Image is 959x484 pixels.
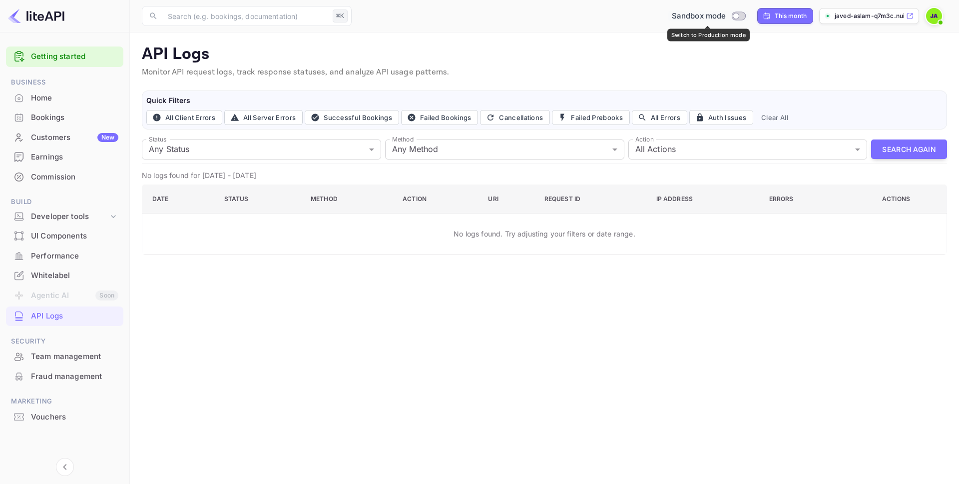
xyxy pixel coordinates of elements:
a: Whitelabel [6,266,123,284]
span: Build [6,196,123,207]
div: Bookings [6,108,123,127]
button: Auth Issues [689,110,753,125]
th: Date [142,184,216,213]
button: All Server Errors [224,110,303,125]
label: Method [392,135,414,143]
span: Sandbox mode [672,10,726,22]
th: URI [480,184,536,213]
div: Getting started [6,46,123,67]
div: Vouchers [6,407,123,427]
div: Earnings [6,147,123,167]
p: No logs found for [DATE] - [DATE] [142,170,947,180]
th: Request ID [536,184,648,213]
div: Whitelabel [6,266,123,285]
button: Collapse navigation [56,458,74,476]
div: Fraud management [6,367,123,386]
p: API Logs [142,44,947,64]
div: Any Status [142,139,381,159]
a: CustomersNew [6,128,123,146]
div: New [97,133,118,142]
img: LiteAPI logo [8,8,64,24]
div: Performance [6,246,123,266]
a: Fraud management [6,367,123,385]
input: Search (e.g. bookings, documentation) [162,6,329,26]
div: Developer tools [31,211,108,222]
a: Earnings [6,147,123,166]
a: Home [6,88,123,107]
span: Marketing [6,396,123,407]
th: IP Address [648,184,761,213]
div: Home [31,92,118,104]
div: Switch to Production mode [667,29,750,41]
p: Monitor API request logs, track response statuses, and analyze API usage patterns. [142,66,947,78]
div: ⌘K [333,9,348,22]
th: Method [303,184,395,213]
th: Actions [848,184,947,213]
th: Status [216,184,303,213]
div: Switch to Production mode [668,10,749,22]
div: All Actions [628,139,868,159]
a: Team management [6,347,123,365]
div: Commission [6,167,123,187]
span: Business [6,77,123,88]
button: All Client Errors [146,110,222,125]
a: Bookings [6,108,123,126]
div: API Logs [31,310,118,322]
button: All Errors [632,110,687,125]
div: Team management [31,351,118,362]
div: This month [775,11,807,20]
h6: Quick Filters [146,95,943,106]
a: UI Components [6,226,123,245]
a: API Logs [6,306,123,325]
a: Getting started [31,51,118,62]
div: UI Components [6,226,123,246]
p: javed-aslam-q7m3c.nuit... [835,11,904,20]
button: Cancellations [480,110,550,125]
div: Earnings [31,151,118,163]
span: Security [6,336,123,347]
div: Home [6,88,123,108]
p: No logs found. Try adjusting your filters or date range. [152,220,937,247]
button: Clear All [757,110,792,125]
div: Customers [31,132,118,143]
div: API Logs [6,306,123,326]
div: Bookings [31,112,118,123]
a: Performance [6,246,123,265]
th: Action [395,184,480,213]
div: Whitelabel [31,270,118,281]
img: Javed Aslam [926,8,942,24]
button: Failed Bookings [401,110,479,125]
th: Errors [761,184,848,213]
div: Any Method [385,139,624,159]
div: Click to change the date range period [757,8,814,24]
div: UI Components [31,230,118,242]
a: Vouchers [6,407,123,426]
button: Successful Bookings [305,110,399,125]
div: CustomersNew [6,128,123,147]
div: Fraud management [31,371,118,382]
label: Action [635,135,654,143]
div: Performance [31,250,118,262]
div: Commission [31,171,118,183]
button: Search Again [871,139,947,159]
label: Status [149,135,166,143]
div: Vouchers [31,411,118,423]
button: Failed Prebooks [552,110,630,125]
div: Developer tools [6,208,123,225]
a: Commission [6,167,123,186]
div: Team management [6,347,123,366]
